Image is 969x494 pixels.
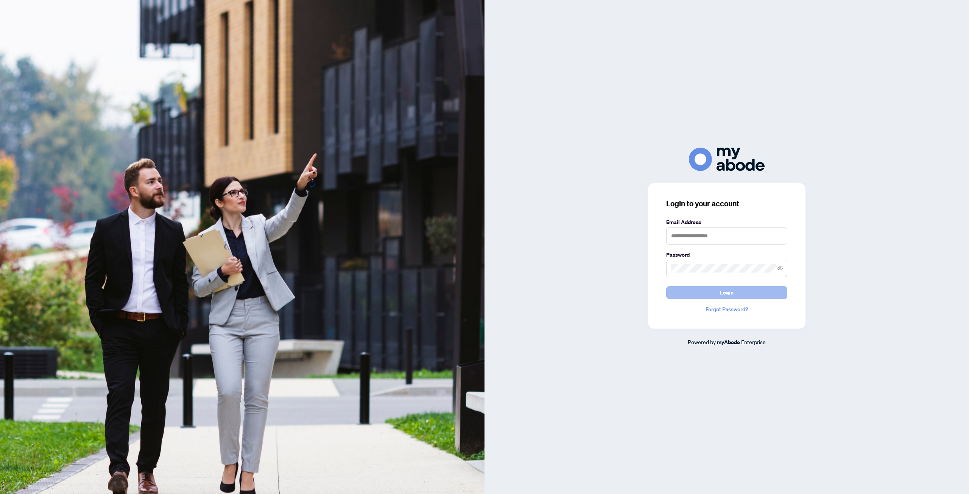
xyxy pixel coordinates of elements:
[666,218,787,226] label: Email Address
[666,286,787,299] button: Login
[666,198,787,209] h3: Login to your account
[777,266,783,271] span: eye-invisible
[720,287,734,299] span: Login
[666,251,787,259] label: Password
[688,338,716,345] span: Powered by
[717,338,740,346] a: myAbode
[666,305,787,313] a: Forgot Password?
[741,338,766,345] span: Enterprise
[689,148,765,171] img: ma-logo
